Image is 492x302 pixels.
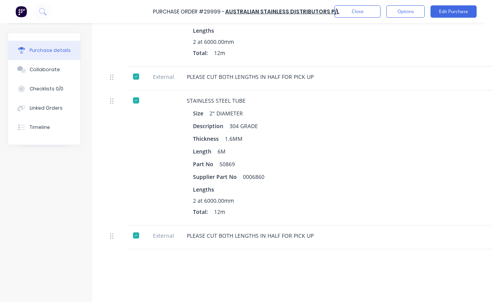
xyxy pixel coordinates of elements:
div: 6M [218,146,226,157]
div: Linked Orders [30,105,63,112]
span: Lengths [193,27,214,35]
div: Supplier Part No [193,171,243,182]
button: Edit Purchase [430,5,477,18]
button: Linked Orders [8,98,80,118]
div: Purchase Order #29999 - [153,8,224,16]
div: Size [193,108,209,119]
div: 1.6MM [225,133,243,144]
button: Close [334,5,381,18]
span: Total: [193,208,208,216]
span: 12m [214,208,225,216]
div: Length [193,146,218,157]
div: Thickness [193,133,225,144]
div: Checklists 0/0 [30,85,63,92]
button: Options [386,5,425,18]
button: Checklists 0/0 [8,79,80,98]
div: 2" DIAMETER [209,108,243,119]
div: Timeline [30,124,50,131]
a: AUSTRALIAN STAINLESS DISTRIBUTORS P/L [225,8,339,15]
span: 2 at 6000.00mm [193,197,234,205]
div: Collaborate [30,66,60,73]
div: 304 GRADE [229,120,258,132]
img: Factory [15,6,27,17]
button: Purchase details [8,41,80,60]
div: Part No [193,159,219,170]
span: Lengths [193,185,214,194]
button: Timeline [8,118,80,137]
div: Purchase details [30,47,71,54]
div: 50869 [219,159,235,170]
span: 2 at 6000.00mm [193,38,234,46]
div: 0006860 [243,171,264,182]
button: Collaborate [8,60,80,79]
span: 12m [214,49,225,57]
div: Description [193,120,229,132]
span: External [152,232,175,240]
span: External [152,73,175,81]
span: Total: [193,49,208,57]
